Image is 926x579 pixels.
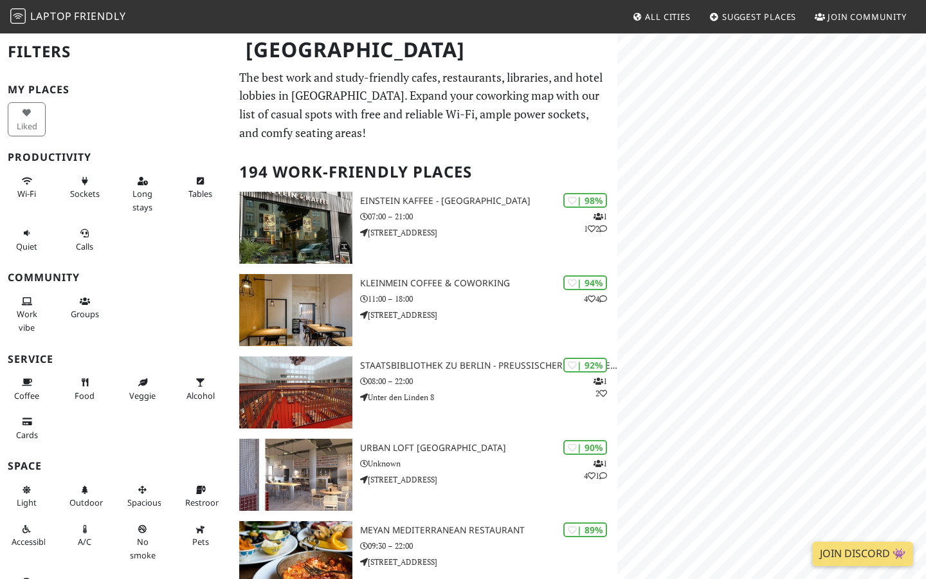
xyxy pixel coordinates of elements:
h3: Staatsbibliothek zu Berlin - Preußischer Kulturbesitz [360,360,617,371]
h3: Meyan Mediterranean Restaurant [360,525,617,536]
span: Air conditioned [78,536,91,547]
h2: Filters [8,32,224,71]
button: Sockets [66,170,104,205]
button: Restroom [181,479,219,513]
button: Wi-Fi [8,170,46,205]
img: Einstein Kaffee - Charlottenburg [239,192,352,264]
span: Credit cards [16,429,38,441]
button: Groups [66,291,104,325]
button: Pets [181,519,219,553]
h3: URBAN LOFT [GEOGRAPHIC_DATA] [360,443,617,454]
p: Unter den Linden 8 [360,391,617,403]
p: 07:00 – 21:00 [360,210,617,223]
a: KleinMein Coffee & Coworking | 94% 44 KleinMein Coffee & Coworking 11:00 – 18:00 [STREET_ADDRESS] [232,274,617,346]
img: KleinMein Coffee & Coworking [239,274,352,346]
span: Group tables [71,308,99,320]
h3: Productivity [8,151,224,163]
span: Veggie [129,390,156,401]
button: Accessible [8,519,46,553]
img: URBAN LOFT Berlin [239,439,352,511]
button: Long stays [123,170,161,217]
button: A/C [66,519,104,553]
button: Veggie [123,372,161,406]
p: [STREET_ADDRESS] [360,226,617,239]
a: Staatsbibliothek zu Berlin - Preußischer Kulturbesitz | 92% 12 Staatsbibliothek zu Berlin - Preuß... [232,356,617,428]
button: Coffee [8,372,46,406]
h3: KleinMein Coffee & Coworking [360,278,617,289]
p: 1 4 1 [584,457,607,482]
button: Outdoor [66,479,104,513]
a: All Cities [627,5,696,28]
img: Staatsbibliothek zu Berlin - Preußischer Kulturbesitz [239,356,352,428]
a: Join Community [810,5,912,28]
h3: Service [8,353,224,365]
h3: Space [8,460,224,472]
p: 4 4 [584,293,607,305]
p: [STREET_ADDRESS] [360,556,617,568]
span: Restroom [185,497,223,508]
button: Tables [181,170,219,205]
h3: Einstein Kaffee - [GEOGRAPHIC_DATA] [360,196,617,207]
span: Smoke free [130,536,156,560]
h1: [GEOGRAPHIC_DATA] [235,32,615,68]
a: Einstein Kaffee - Charlottenburg | 98% 112 Einstein Kaffee - [GEOGRAPHIC_DATA] 07:00 – 21:00 [STR... [232,192,617,264]
a: LaptopFriendly LaptopFriendly [10,6,126,28]
span: Stable Wi-Fi [17,188,36,199]
button: Alcohol [181,372,219,406]
span: Video/audio calls [76,241,93,252]
div: | 89% [563,522,607,537]
p: [STREET_ADDRESS] [360,309,617,321]
button: Quiet [8,223,46,257]
span: Outdoor area [69,497,103,508]
a: URBAN LOFT Berlin | 90% 141 URBAN LOFT [GEOGRAPHIC_DATA] Unknown [STREET_ADDRESS] [232,439,617,511]
span: Food [75,390,95,401]
span: People working [17,308,37,333]
span: Spacious [127,497,161,508]
h3: Community [8,271,224,284]
h3: My Places [8,84,224,96]
p: 09:30 – 22:00 [360,540,617,552]
button: Spacious [123,479,161,513]
div: | 90% [563,440,607,455]
span: All Cities [645,11,691,23]
button: Cards [8,411,46,445]
a: Suggest Places [704,5,802,28]
p: 11:00 – 18:00 [360,293,617,305]
span: Power sockets [70,188,100,199]
span: Natural light [17,497,37,508]
img: LaptopFriendly [10,8,26,24]
span: Join Community [828,11,907,23]
span: Quiet [16,241,37,252]
p: Unknown [360,457,617,470]
button: Work vibe [8,291,46,338]
p: 1 2 [594,375,607,400]
span: Work-friendly tables [188,188,212,199]
span: Pet friendly [192,536,209,547]
p: [STREET_ADDRESS] [360,473,617,486]
p: 08:00 – 22:00 [360,375,617,387]
div: | 92% [563,358,607,372]
div: | 94% [563,275,607,290]
div: | 98% [563,193,607,208]
span: Laptop [30,9,72,23]
button: Food [66,372,104,406]
button: Calls [66,223,104,257]
span: Friendly [74,9,125,23]
p: The best work and study-friendly cafes, restaurants, libraries, and hotel lobbies in [GEOGRAPHIC_... [239,68,610,142]
a: Join Discord 👾 [812,542,913,566]
button: No smoke [123,519,161,565]
h2: 194 Work-Friendly Places [239,152,610,192]
span: Suggest Places [722,11,797,23]
button: Light [8,479,46,513]
span: Accessible [12,536,50,547]
span: Alcohol [186,390,215,401]
p: 1 1 2 [584,210,607,235]
span: Long stays [132,188,152,212]
span: Coffee [14,390,39,401]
